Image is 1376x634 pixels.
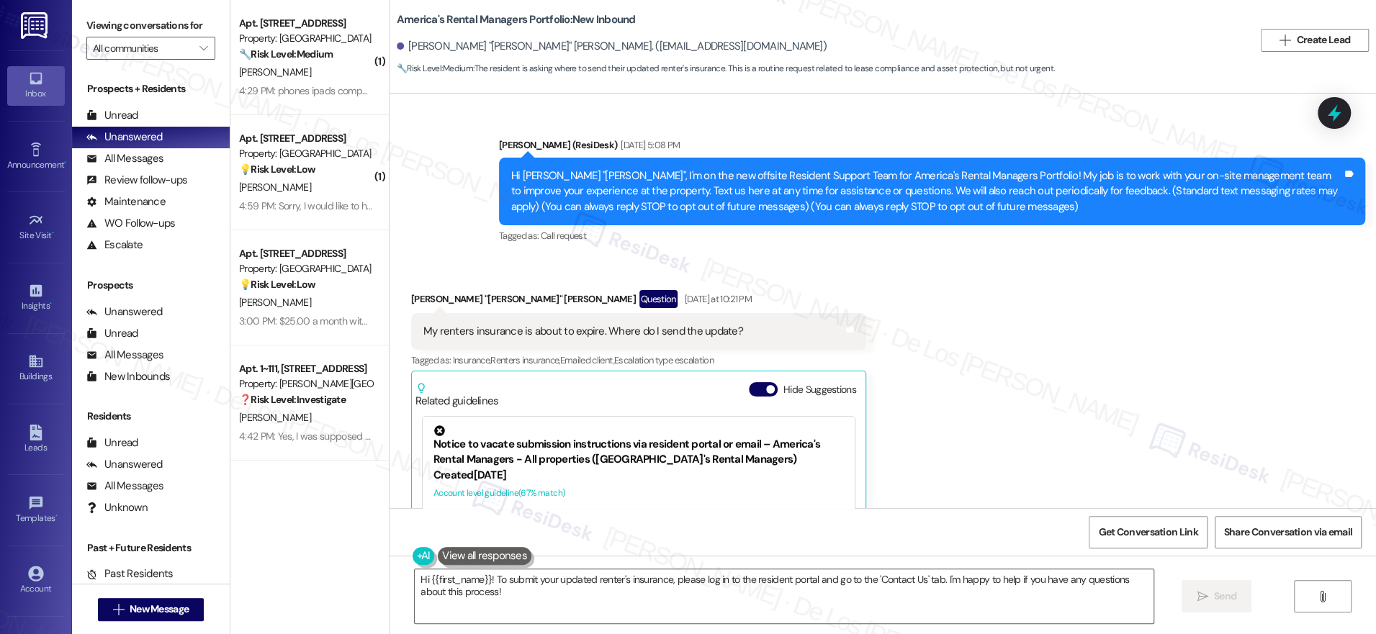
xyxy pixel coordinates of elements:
span: • [55,511,58,521]
strong: ❓ Risk Level: Investigate [239,393,346,406]
span: Share Conversation via email [1224,525,1352,540]
div: [DATE] 5:08 PM [617,137,680,153]
div: [PERSON_NAME] "[PERSON_NAME]" [PERSON_NAME]. ([EMAIL_ADDRESS][DOMAIN_NAME]) [397,39,827,54]
i:  [1197,591,1208,602]
div: Related guidelines [415,382,499,409]
div: Apt. [STREET_ADDRESS] [239,131,372,146]
button: Get Conversation Link [1089,516,1207,548]
div: WO Follow-ups [86,216,175,231]
a: Site Visit • [7,208,65,247]
div: Past Residents [86,566,174,581]
div: Unread [86,108,138,123]
div: Tagged as: [411,350,866,371]
div: Unread [86,435,138,450]
span: New Message [130,602,189,617]
div: Unanswered [86,304,163,320]
span: Send [1214,589,1236,604]
div: New Inbounds [86,369,170,384]
div: Apt. [STREET_ADDRESS] [239,16,372,31]
i:  [113,604,124,615]
div: Prospects [72,278,230,293]
div: 4:29 PM: phones ipads computers gaming consoles alexa [239,84,480,97]
div: All Messages [86,479,163,494]
strong: 💡 Risk Level: Low [239,278,315,291]
strong: 💡 Risk Level: Low [239,163,315,176]
div: [DATE] at 10:21 PM [681,291,752,307]
div: Prospects + Residents [72,81,230,96]
div: Property: [GEOGRAPHIC_DATA] [239,31,372,46]
b: America's Rental Managers Portfolio: New Inbound [397,12,636,27]
span: Insurance , [453,354,491,366]
a: Insights • [7,278,65,317]
div: Property: [GEOGRAPHIC_DATA] [239,261,372,276]
div: [PERSON_NAME] (ResiDesk) [499,137,1365,158]
a: Buildings [7,349,65,388]
div: Hi [PERSON_NAME] "[PERSON_NAME]", I'm on the new offsite Resident Support Team for America's Rent... [511,168,1342,214]
label: Hide Suggestions [783,382,856,397]
span: Escalation type escalation [614,354,714,366]
div: Tagged as: [499,225,1365,246]
span: Create Lead [1297,32,1350,47]
div: Unanswered [86,130,163,145]
div: Property: [PERSON_NAME][GEOGRAPHIC_DATA] Apartments [239,376,372,391]
div: Review follow-ups [86,173,187,188]
img: ResiDesk Logo [21,12,50,39]
span: [PERSON_NAME] [239,65,311,78]
a: Leads [7,420,65,459]
span: : The resident is asking where to send their updated renter's insurance. This is a routine reques... [397,61,1054,76]
div: 4:59 PM: Sorry, I would like to hear your prices first, also the reliability, such as how often a... [239,199,750,212]
div: Maintenance [86,194,166,209]
span: • [50,299,52,309]
i:  [1317,591,1328,602]
div: Residents [72,409,230,424]
span: Call request [541,230,586,242]
span: [PERSON_NAME] [239,411,311,424]
div: Created [DATE] [433,468,844,483]
button: Create Lead [1261,29,1369,52]
strong: 🔧 Risk Level: Medium [239,47,333,60]
div: All Messages [86,348,163,363]
div: Unknown [86,500,148,515]
div: Escalate [86,237,143,253]
label: Viewing conversations for [86,14,215,37]
div: [PERSON_NAME] "[PERSON_NAME]" [PERSON_NAME] [411,290,866,313]
div: My renters insurance is about to expire. Where do I send the update? [423,324,743,339]
div: Apt. 1~111, [STREET_ADDRESS] [239,361,372,376]
div: All Messages [86,151,163,166]
span: [PERSON_NAME] [239,181,311,194]
div: Property: [GEOGRAPHIC_DATA] [239,146,372,161]
i:  [1280,35,1290,46]
div: Question [639,290,678,308]
div: Unanswered [86,457,163,472]
span: Renters insurance , [490,354,559,366]
button: Send [1182,580,1251,612]
div: Apt. [STREET_ADDRESS] [239,246,372,261]
div: Unread [86,326,138,341]
div: Past + Future Residents [72,540,230,556]
span: [PERSON_NAME] [239,296,311,309]
a: Inbox [7,66,65,105]
span: Get Conversation Link [1098,525,1197,540]
div: Notice to vacate submission instructions via resident portal or email – America's Rental Managers... [433,425,844,468]
span: • [64,158,66,168]
i:  [199,42,207,54]
a: Account [7,561,65,600]
textarea: Hi {{first_name}}! To submit your updated renter's insurance, please log in to the resident porta... [415,569,1154,623]
div: 3:00 PM: $25.00 a month with building wi-fi Xfinity [239,314,451,327]
span: Emailed client , [559,354,613,366]
div: Account level guideline ( 67 % match) [433,486,844,501]
strong: 🔧 Risk Level: Medium [397,63,473,74]
button: New Message [98,598,204,621]
span: • [52,228,54,238]
input: All communities [93,37,192,60]
button: Share Conversation via email [1215,516,1362,548]
a: Templates • [7,491,65,530]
